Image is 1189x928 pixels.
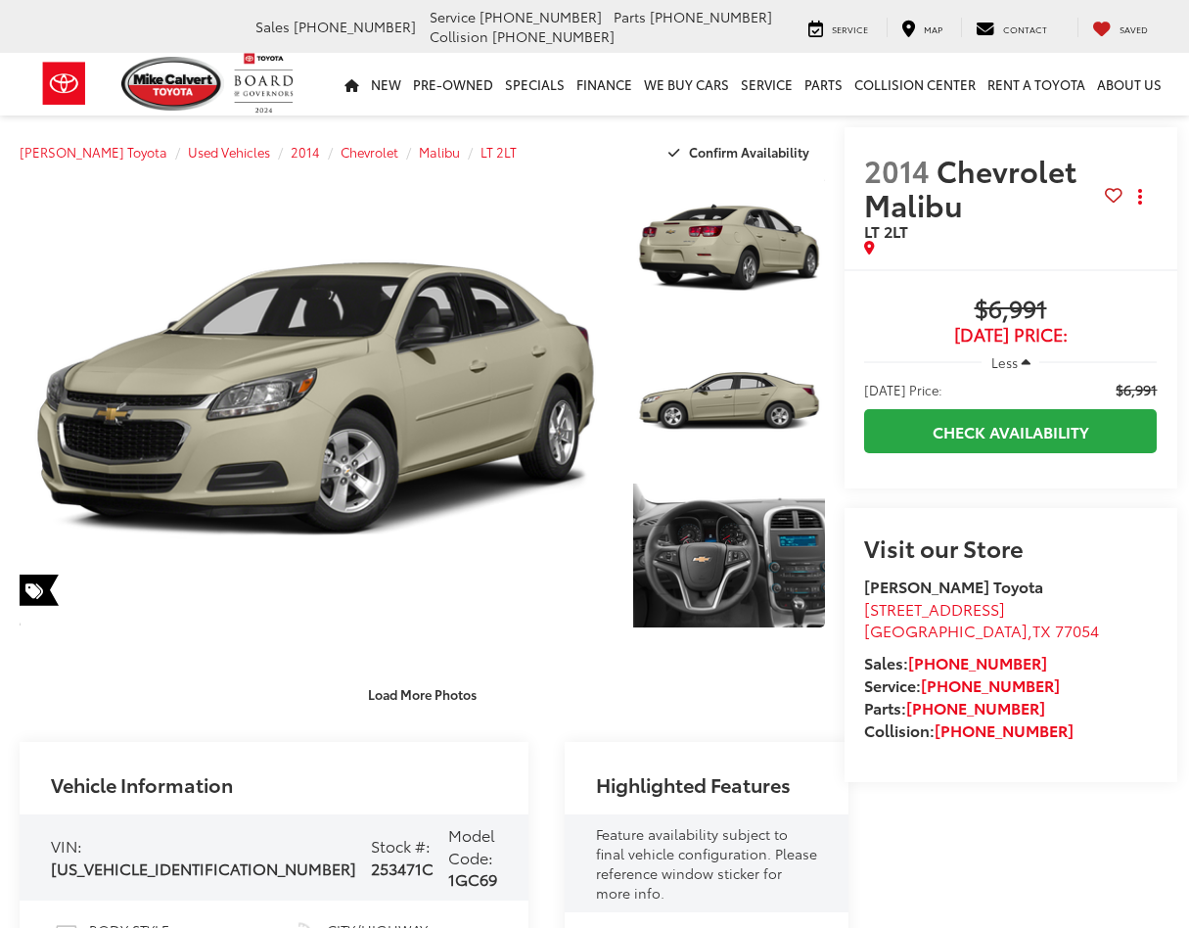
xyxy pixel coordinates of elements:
[633,484,824,626] a: Expand Photo 3
[864,597,1005,620] span: [STREET_ADDRESS]
[1122,180,1157,214] button: Actions
[480,7,602,26] span: [PHONE_NUMBER]
[961,18,1062,37] a: Contact
[864,696,1045,719] strong: Parts:
[20,575,59,606] span: Special
[341,143,398,161] a: Chevrolet
[848,53,982,116] a: Collision Center
[864,534,1158,560] h2: Visit our Store
[20,143,167,161] a: [PERSON_NAME] Toyota
[291,143,320,161] a: 2014
[492,26,615,46] span: [PHONE_NUMBER]
[365,53,407,116] a: New
[864,219,908,242] span: LT 2LT
[832,23,868,35] span: Service
[596,773,791,795] h2: Highlighted Features
[448,823,495,868] span: Model Code:
[407,53,499,116] a: Pre-Owned
[864,409,1158,453] a: Check Availability
[631,175,826,321] img: 2014 Chevrolet Malibu LT 2LT
[906,696,1045,719] a: [PHONE_NUMBER]
[339,53,365,116] a: Home
[921,673,1060,696] a: [PHONE_NUMBER]
[614,7,646,26] span: Parts
[27,52,101,116] img: Toyota
[864,296,1158,325] span: $6,991
[924,23,942,35] span: Map
[419,143,460,161] a: Malibu
[1116,380,1157,399] span: $6,991
[371,834,431,857] span: Stock #:
[480,143,517,161] a: LT 2LT
[689,143,809,161] span: Confirm Availability
[982,345,1040,380] button: Less
[638,53,735,116] a: WE BUY CARS
[864,149,1076,225] span: Chevrolet Malibu
[991,353,1018,371] span: Less
[864,380,942,399] span: [DATE] Price:
[294,17,416,36] span: [PHONE_NUMBER]
[864,149,930,191] span: 2014
[596,824,817,903] span: Feature availability subject to final vehicle configuration. Please reference window sticker for ...
[371,857,434,879] span: 253471C
[1138,189,1142,205] span: dropdown dots
[794,18,883,37] a: Service
[864,597,1099,642] a: [STREET_ADDRESS] [GEOGRAPHIC_DATA],TX 77054
[935,719,1074,741] a: [PHONE_NUMBER]
[982,53,1091,116] a: Rent a Toyota
[864,673,1060,696] strong: Service:
[188,143,270,161] a: Used Vehicles
[864,619,1099,641] span: ,
[121,57,225,111] img: Mike Calvert Toyota
[735,53,799,116] a: Service
[430,7,476,26] span: Service
[499,53,571,116] a: Specials
[1077,18,1163,37] a: My Saved Vehicles
[1003,23,1047,35] span: Contact
[864,575,1043,597] strong: [PERSON_NAME] Toyota
[633,176,824,319] a: Expand Photo 1
[354,677,490,712] button: Load More Photos
[631,483,826,628] img: 2014 Chevrolet Malibu LT 2LT
[571,53,638,116] a: Finance
[864,719,1074,741] strong: Collision:
[887,18,957,37] a: Map
[430,26,488,46] span: Collision
[658,135,825,169] button: Confirm Availability
[1032,619,1051,641] span: TX
[864,325,1158,345] span: [DATE] Price:
[864,651,1047,673] strong: Sales:
[1055,619,1099,641] span: 77054
[51,773,233,795] h2: Vehicle Information
[650,7,772,26] span: [PHONE_NUMBER]
[51,834,82,857] span: VIN:
[1120,23,1148,35] span: Saved
[255,17,290,36] span: Sales
[864,619,1028,641] span: [GEOGRAPHIC_DATA]
[1091,53,1167,116] a: About Us
[631,329,826,475] img: 2014 Chevrolet Malibu LT 2LT
[14,175,618,628] img: 2014 Chevrolet Malibu LT 2LT
[908,651,1047,673] a: [PHONE_NUMBER]
[799,53,848,116] a: Parts
[51,857,356,879] span: [US_VEHICLE_IDENTIFICATION_NUMBER]
[448,867,497,890] span: 1GC69
[20,176,612,627] a: Expand Photo 0
[633,330,824,473] a: Expand Photo 2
